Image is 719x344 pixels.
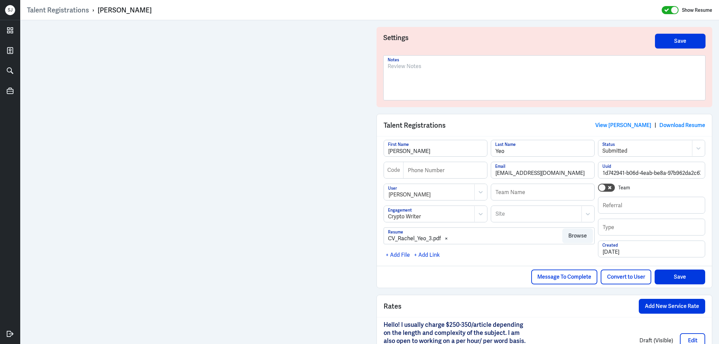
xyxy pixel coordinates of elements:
[27,27,363,337] iframe: https://ppcdn.hiredigital.com/register/03fbdf6d/resumes/529368640/CV_Rachel_Yeo_3.pdf?Expires=175...
[531,270,597,284] button: Message To Complete
[412,249,442,261] div: + Add Link
[384,249,412,261] div: + Add File
[403,162,487,178] input: Phone Number
[618,184,630,191] label: Team
[655,34,706,49] button: Save
[5,5,15,15] div: S J
[384,140,487,156] input: First Name
[601,270,651,284] button: Convert to User
[491,140,594,156] input: Last Name
[98,6,152,14] div: [PERSON_NAME]
[598,219,705,235] input: Type
[491,184,594,200] input: Team Name
[655,270,705,284] button: Save
[89,6,98,14] p: ›
[562,228,593,243] button: Browse
[384,301,401,311] span: Rates
[383,34,655,49] h3: Settings
[598,197,705,213] input: Referral
[595,122,651,129] a: View [PERSON_NAME]
[491,162,594,178] input: Email
[598,162,705,178] input: Uuid
[27,6,89,14] a: Talent Registrations
[377,114,712,136] div: Talent Registrations
[659,122,705,129] a: Download Resume
[595,121,705,129] div: |
[682,6,712,14] label: Show Resume
[598,241,705,257] input: Created
[388,234,441,243] div: CV_Rachel_Yeo_3.pdf
[639,299,705,314] button: Add New Service Rate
